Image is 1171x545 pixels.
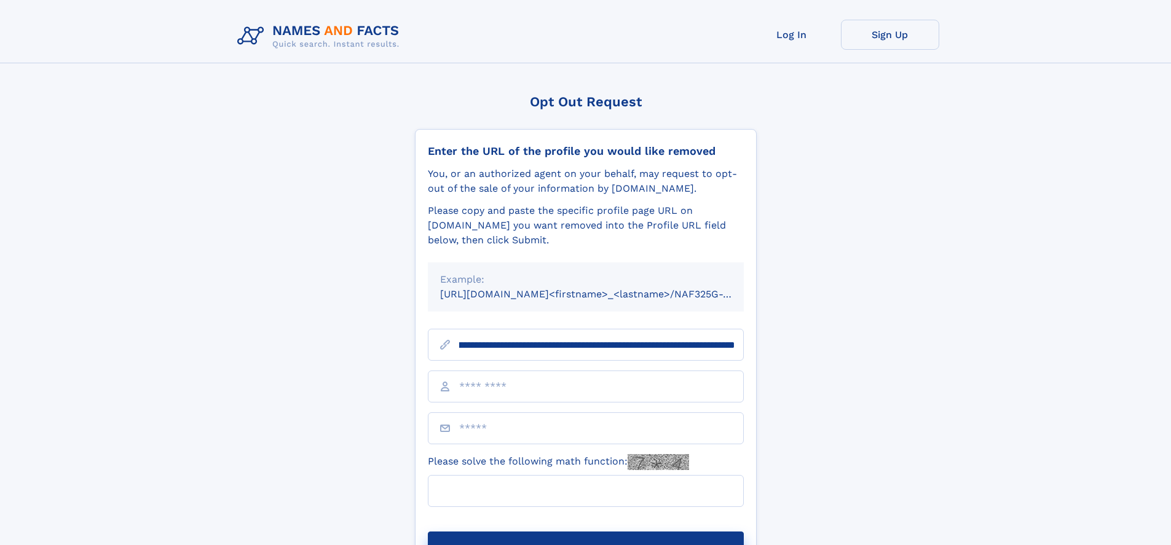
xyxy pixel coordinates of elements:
[428,167,744,196] div: You, or an authorized agent on your behalf, may request to opt-out of the sale of your informatio...
[440,288,767,300] small: [URL][DOMAIN_NAME]<firstname>_<lastname>/NAF325G-xxxxxxxx
[428,454,689,470] label: Please solve the following math function:
[428,144,744,158] div: Enter the URL of the profile you would like removed
[232,20,409,53] img: Logo Names and Facts
[841,20,939,50] a: Sign Up
[428,203,744,248] div: Please copy and paste the specific profile page URL on [DOMAIN_NAME] you want removed into the Pr...
[415,94,757,109] div: Opt Out Request
[743,20,841,50] a: Log In
[440,272,731,287] div: Example:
